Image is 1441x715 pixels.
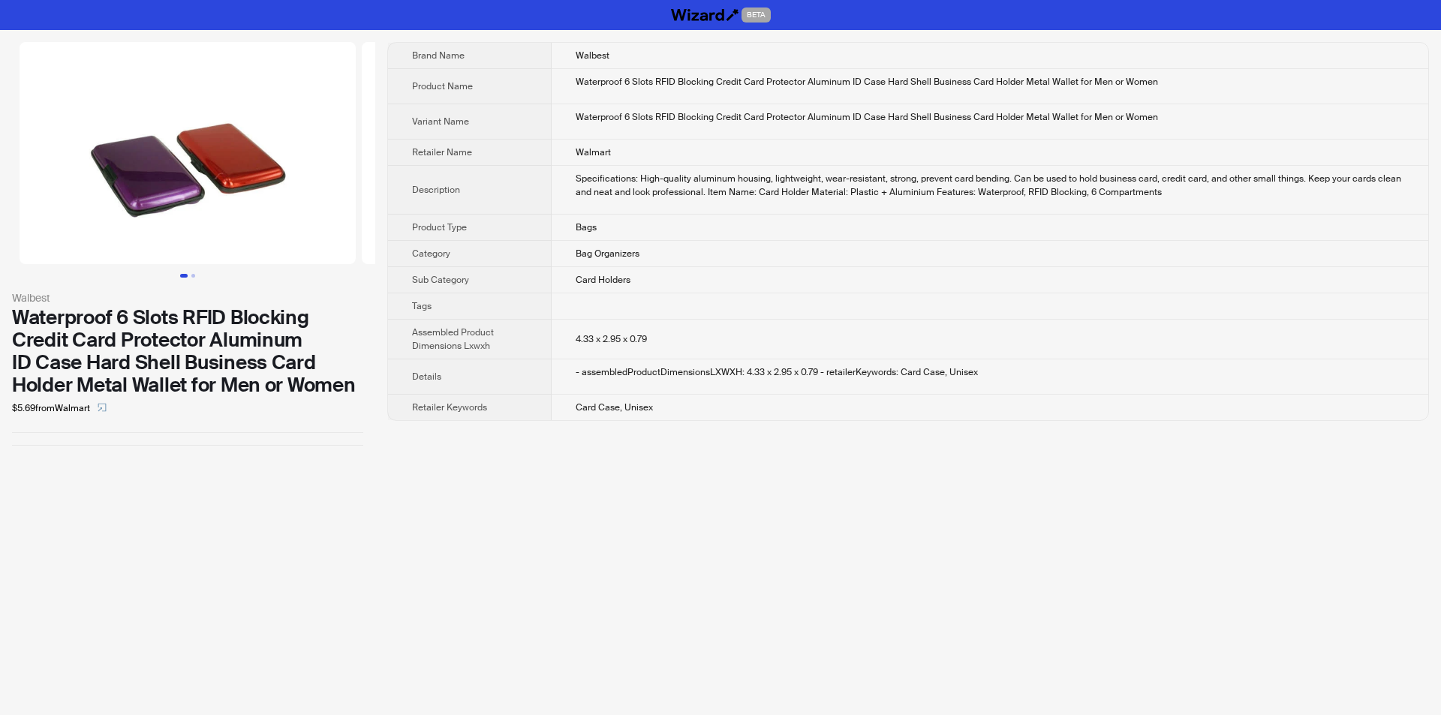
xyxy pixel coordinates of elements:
[412,146,472,158] span: Retailer Name
[576,333,647,345] span: 4.33 x 2.95 x 0.79
[412,274,469,286] span: Sub Category
[576,172,1404,199] div: Specifications: High-quality aluminum housing, lightweight, wear-resistant, strong, prevent card ...
[98,403,107,412] span: select
[576,110,1404,124] div: Waterproof 6 Slots RFID Blocking Credit Card Protector Aluminum ID Case Hard Shell Business Card ...
[576,50,609,62] span: Walbest
[576,221,597,233] span: Bags
[576,75,1404,89] div: Waterproof 6 Slots RFID Blocking Credit Card Protector Aluminum ID Case Hard Shell Business Card ...
[742,8,771,23] span: BETA
[12,396,363,420] div: $5.69 from Walmart
[576,146,611,158] span: Walmart
[412,116,469,128] span: Variant Name
[412,221,467,233] span: Product Type
[20,42,356,264] img: Waterproof 6 Slots RFID Blocking Credit Card Protector Aluminum ID Case Hard Shell Business Card ...
[412,371,441,383] span: Details
[412,300,432,312] span: Tags
[191,274,195,278] button: Go to slide 2
[576,274,630,286] span: Card Holders
[180,274,188,278] button: Go to slide 1
[412,80,473,92] span: Product Name
[412,248,450,260] span: Category
[576,365,1404,379] div: - assembledProductDimensionsLXWXH: 4.33 x 2.95 x 0.79 - retailerKeywords: Card Case, Unisex
[576,401,653,413] span: Card Case, Unisex
[362,42,698,264] img: Waterproof 6 Slots RFID Blocking Credit Card Protector Aluminum ID Case Hard Shell Business Card ...
[12,306,363,396] div: Waterproof 6 Slots RFID Blocking Credit Card Protector Aluminum ID Case Hard Shell Business Card ...
[412,401,487,413] span: Retailer Keywords
[576,248,639,260] span: Bag Organizers
[12,290,363,306] div: Walbest
[412,326,494,352] span: Assembled Product Dimensions Lxwxh
[412,50,465,62] span: Brand Name
[412,184,460,196] span: Description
